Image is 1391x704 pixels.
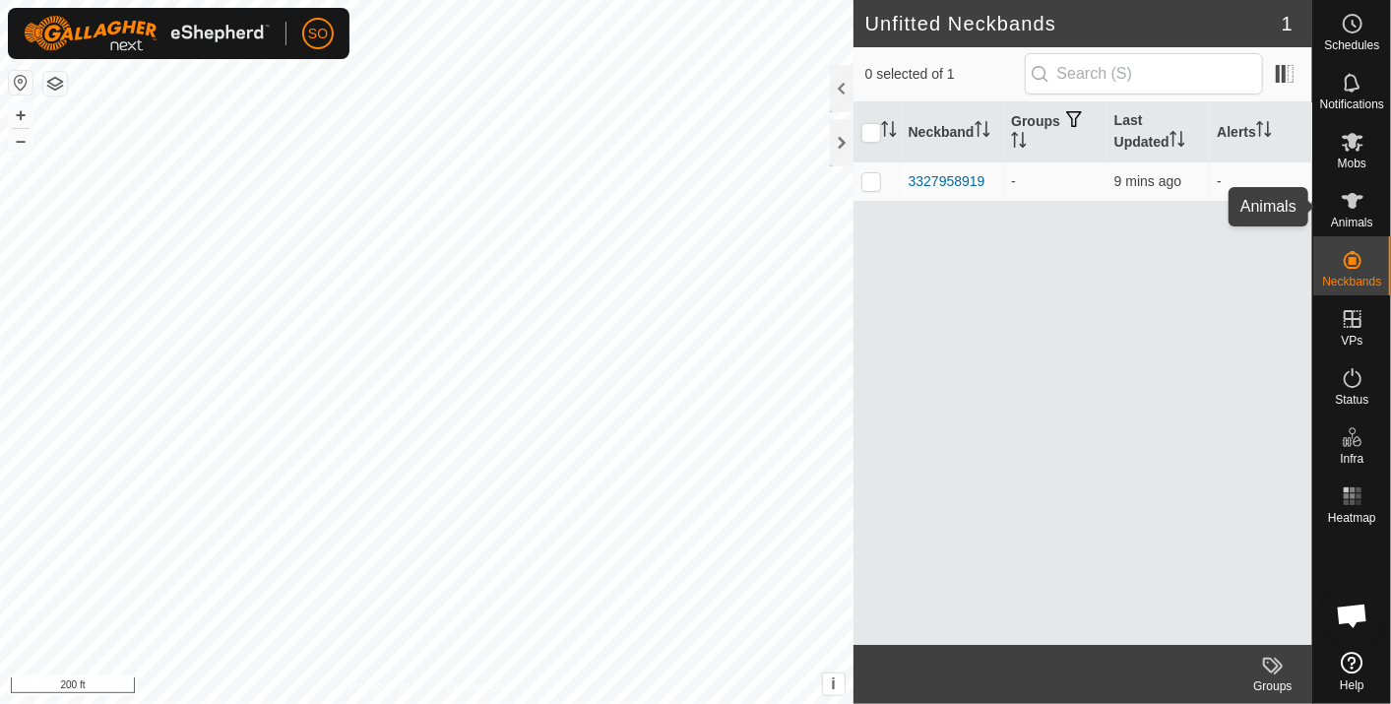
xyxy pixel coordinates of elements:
span: Status [1335,394,1368,406]
span: Schedules [1324,39,1379,51]
span: Mobs [1338,158,1366,169]
span: Heatmap [1328,512,1376,524]
th: Last Updated [1106,102,1210,162]
span: 11 Oct 2025, 9:31 pm [1114,173,1181,189]
th: Alerts [1209,102,1312,162]
span: i [831,675,835,692]
input: Search (S) [1025,53,1263,95]
button: Reset Map [9,71,32,95]
a: Contact Us [446,678,504,696]
p-sorticon: Activate to sort [975,124,990,140]
p-sorticon: Activate to sort [881,124,897,140]
p-sorticon: Activate to sort [1170,134,1185,150]
button: i [823,673,845,695]
th: Neckband [901,102,1004,162]
p-sorticon: Activate to sort [1011,135,1027,151]
a: Help [1313,644,1391,699]
button: + [9,103,32,127]
span: 0 selected of 1 [865,64,1025,85]
span: Notifications [1320,98,1384,110]
span: 1 [1282,9,1293,38]
h2: Unfitted Neckbands [865,12,1282,35]
span: Animals [1331,217,1373,228]
p-sorticon: Activate to sort [1256,124,1272,140]
span: Infra [1340,453,1363,465]
th: Groups [1003,102,1106,162]
img: Gallagher Logo [24,16,270,51]
span: Neckbands [1322,276,1381,288]
button: Map Layers [43,72,67,96]
td: - [1209,161,1312,201]
div: 3327958919 [909,171,985,192]
button: – [9,129,32,153]
span: VPs [1341,335,1362,347]
td: - [1003,161,1106,201]
a: Privacy Policy [348,678,422,696]
span: SO [308,24,328,44]
span: Help [1340,679,1364,691]
div: Open chat [1323,586,1382,645]
div: Groups [1233,677,1312,695]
